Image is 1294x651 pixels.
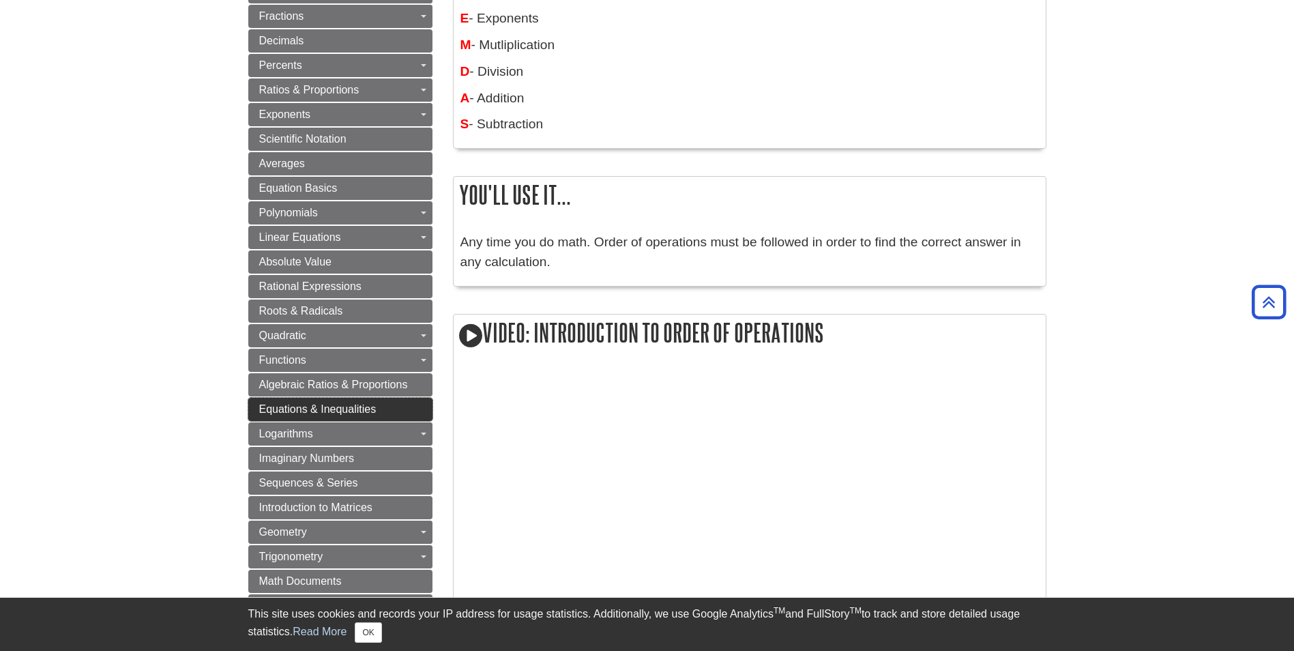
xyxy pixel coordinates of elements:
iframe: YouTube video player [460,373,842,588]
a: Quadratic [248,324,432,347]
a: Equation Basics [248,177,432,200]
span: Roots & Radicals [259,305,343,317]
span: Decimals [259,35,304,46]
p: - Mutliplication [460,35,1039,55]
a: Read More [293,626,347,637]
span: S [460,117,469,131]
span: A [460,91,470,105]
a: Back to Top [1247,293,1291,311]
span: Scientific Notation [259,133,347,145]
p: - Addition [460,89,1039,108]
a: Scientific Notation [248,128,432,151]
span: Averages [259,158,305,169]
a: Functions [248,349,432,372]
span: Sequences & Series [259,477,358,489]
a: Algebraic Ratios & Proportions [248,373,432,396]
span: M [460,38,471,52]
p: - Exponents [460,9,1039,29]
button: Close [355,622,381,643]
sup: TM [774,606,785,616]
span: Math Documents [259,575,342,587]
span: Percents [259,59,302,71]
span: Exponents [259,108,311,120]
a: Decimals [248,29,432,53]
span: Absolute Value [259,256,332,267]
a: Trigonometry [248,545,432,568]
span: E [460,11,469,25]
a: Imaginary Numbers [248,447,432,470]
span: Fractions [259,10,304,22]
a: Roots & Radicals [248,300,432,323]
a: Absolute Value [248,250,432,274]
a: Geometry [248,521,432,544]
span: Geometry [259,526,307,538]
a: Sequences & Series [248,472,432,495]
a: Averages [248,152,432,175]
h2: You'll use it... [454,177,1046,213]
a: Ratios & Proportions [248,78,432,102]
span: Functions [259,354,306,366]
a: Equations & Inequalities [248,398,432,421]
div: This site uses cookies and records your IP address for usage statistics. Additionally, we use Goo... [248,606,1046,643]
span: Trigonometry [259,551,323,562]
span: Introduction to Matrices [259,502,372,513]
a: Introduction to Matrices [248,496,432,519]
a: Rational Expressions [248,275,432,298]
span: D [460,64,470,78]
span: Polynomials [259,207,318,218]
p: - Division [460,62,1039,82]
span: Quadratic [259,330,306,341]
span: Algebraic Ratios & Proportions [259,379,408,390]
a: Logarithms [248,422,432,446]
span: Rational Expressions [259,280,362,292]
a: Linear Equations [248,226,432,249]
h2: Video: Introduction to Order of Operations [454,315,1046,353]
span: Imaginary Numbers [259,452,355,464]
a: Math Documents [248,570,432,593]
a: Exponents [248,103,432,126]
span: Equation Basics [259,182,338,194]
p: - Subtraction [460,115,1039,134]
sup: TM [850,606,862,616]
span: Ratios & Proportions [259,84,359,96]
a: Polynomials [248,201,432,225]
a: Fractions [248,5,432,28]
span: Logarithms [259,428,313,439]
span: Linear Equations [259,231,341,243]
a: Percents [248,54,432,77]
p: Any time you do math. Order of operations must be followed in order to find the correct answer in... [460,233,1039,272]
a: Get Help From [PERSON_NAME] [248,594,432,634]
span: Equations & Inequalities [259,403,377,415]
